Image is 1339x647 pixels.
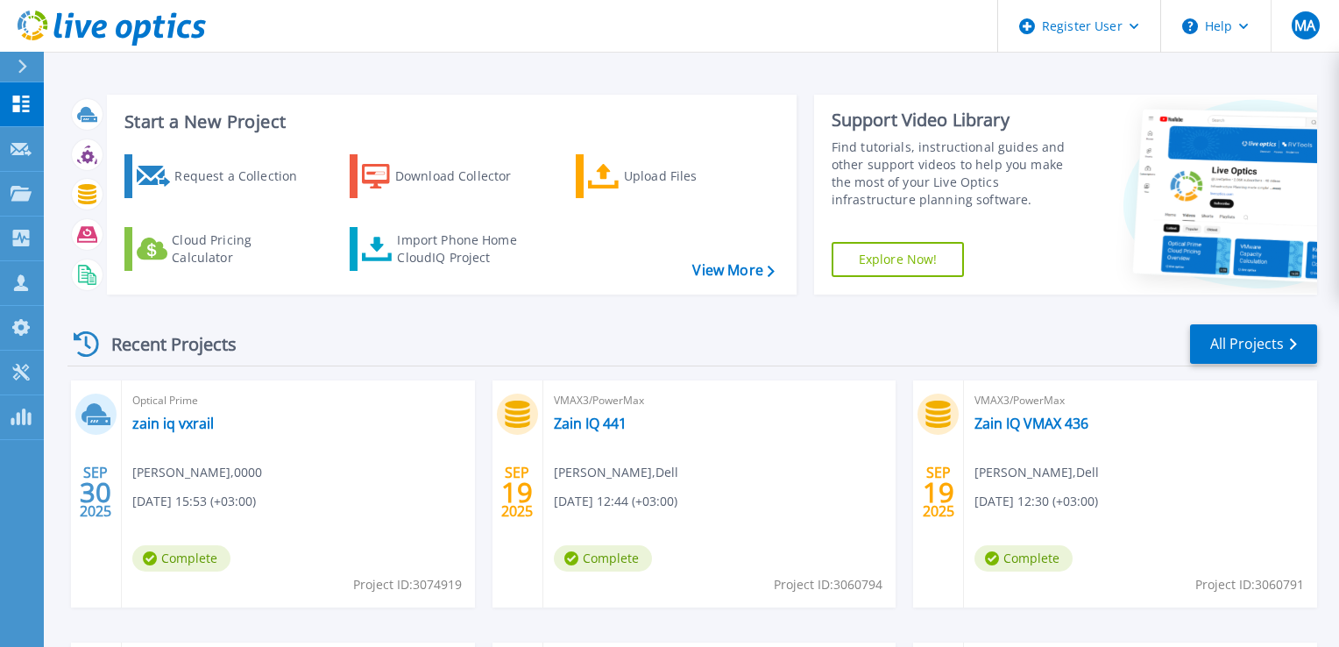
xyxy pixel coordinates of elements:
[124,227,320,271] a: Cloud Pricing Calculator
[974,415,1088,432] a: Zain IQ VMAX 436
[974,492,1098,511] span: [DATE] 12:30 (+03:00)
[80,485,111,500] span: 30
[974,545,1073,572] span: Complete
[974,391,1307,410] span: VMAX3/PowerMax
[353,575,462,594] span: Project ID: 3074919
[576,154,771,198] a: Upload Files
[132,391,464,410] span: Optical Prime
[79,460,112,524] div: SEP 2025
[1195,575,1304,594] span: Project ID: 3060791
[554,463,678,482] span: [PERSON_NAME] , Dell
[774,575,882,594] span: Project ID: 3060794
[132,545,230,572] span: Complete
[692,262,774,279] a: View More
[172,231,312,267] div: Cloud Pricing Calculator
[974,463,1099,482] span: [PERSON_NAME] , Dell
[395,159,535,194] div: Download Collector
[501,485,533,500] span: 19
[554,545,652,572] span: Complete
[832,109,1084,132] div: Support Video Library
[124,154,320,198] a: Request a Collection
[132,463,262,482] span: [PERSON_NAME] , 0000
[1190,324,1317,364] a: All Projects
[624,159,764,194] div: Upload Files
[397,231,534,267] div: Import Phone Home CloudIQ Project
[554,391,886,410] span: VMAX3/PowerMax
[350,154,545,198] a: Download Collector
[554,492,677,511] span: [DATE] 12:44 (+03:00)
[832,242,965,277] a: Explore Now!
[1294,18,1315,32] span: MA
[132,415,214,432] a: zain iq vxrail
[500,460,534,524] div: SEP 2025
[832,139,1084,209] div: Find tutorials, instructional guides and other support videos to help you make the most of your L...
[67,323,260,366] div: Recent Projects
[124,112,774,132] h3: Start a New Project
[132,492,256,511] span: [DATE] 15:53 (+03:00)
[922,460,955,524] div: SEP 2025
[923,485,954,500] span: 19
[174,159,315,194] div: Request a Collection
[554,415,627,432] a: Zain IQ 441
